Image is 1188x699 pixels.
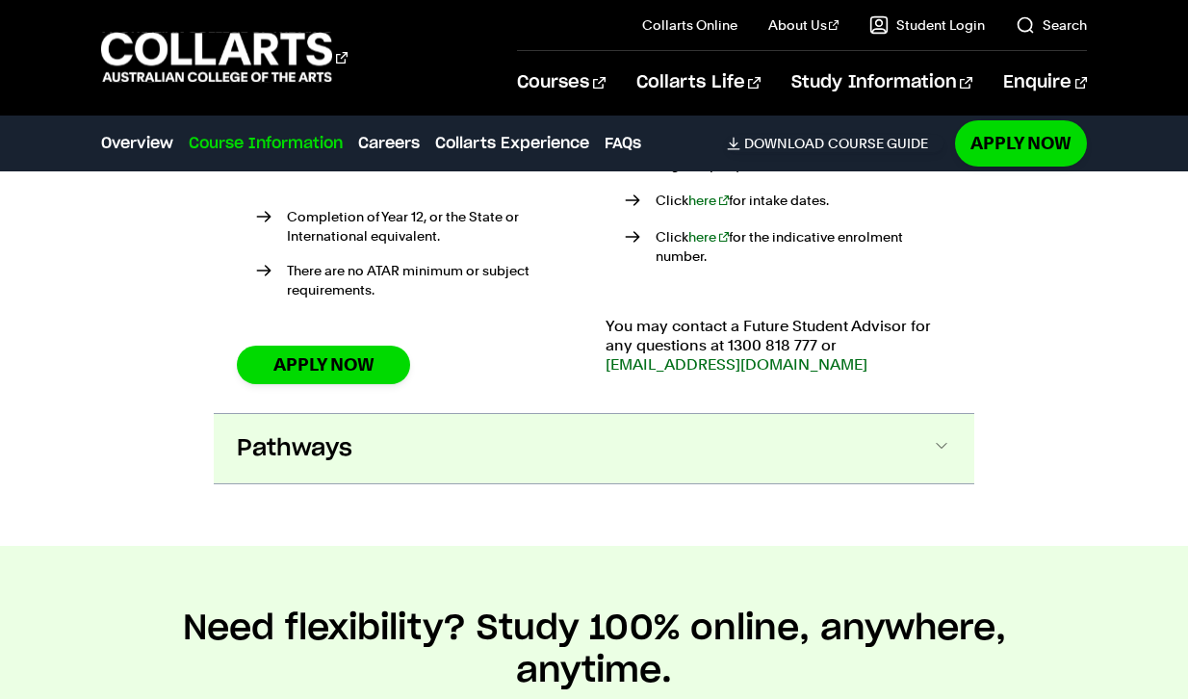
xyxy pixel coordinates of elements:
[605,132,641,155] a: FAQs
[688,229,729,245] a: here
[101,608,1087,692] h2: Need flexibility? Study 100% online, anywhere, anytime.
[237,433,352,464] span: Pathways
[955,120,1087,166] a: Apply Now
[214,414,974,483] button: Pathways
[768,15,839,35] a: About Us
[869,15,985,35] a: Student Login
[606,355,867,374] a: [EMAIL_ADDRESS][DOMAIN_NAME]
[656,191,951,210] p: Click for intake dates.
[791,51,972,115] a: Study Information
[101,30,348,85] div: Go to homepage
[688,193,729,208] a: here
[435,132,589,155] a: Collarts Experience
[636,51,761,115] a: Collarts Life
[189,132,343,155] a: Course Information
[656,227,951,266] p: Click for the indicative enrolment number.
[642,15,737,35] a: Collarts Online
[744,135,824,152] span: Download
[256,261,582,299] li: There are no ATAR minimum or subject requirements.
[101,132,173,155] a: Overview
[237,346,410,383] a: Apply Now
[358,132,420,155] a: Careers
[517,51,605,115] a: Courses
[256,207,582,246] li: Completion of Year 12, or the State or International equivalent.
[1016,15,1087,35] a: Search
[606,317,951,375] p: You may contact a Future Student Advisor for any questions at 1300 818 777 or
[1003,51,1087,115] a: Enquire
[727,135,943,152] a: DownloadCourse Guide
